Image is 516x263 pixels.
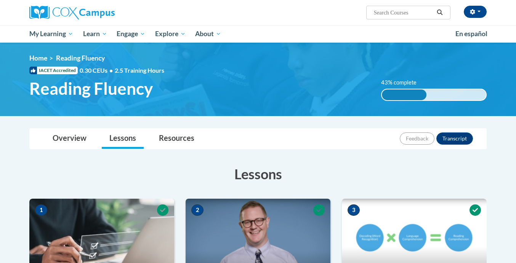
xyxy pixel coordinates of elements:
[29,164,487,183] h3: Lessons
[155,29,186,38] span: Explore
[348,204,360,216] span: 3
[56,54,105,62] span: Reading Fluency
[373,8,434,17] input: Search Courses
[29,54,47,62] a: Home
[29,78,153,99] span: Reading Fluency
[112,25,150,43] a: Engage
[117,29,145,38] span: Engage
[151,129,202,149] a: Resources
[29,29,73,38] span: My Learning
[83,29,107,38] span: Learn
[450,26,492,42] a: En español
[29,6,115,19] img: Cox Campus
[382,89,427,100] div: 43% complete
[80,66,115,75] span: 0.30 CEUs
[434,8,445,17] button: Search
[381,78,425,87] label: 43% complete
[35,204,47,216] span: 1
[191,204,204,216] span: 2
[455,30,487,38] span: En español
[195,29,221,38] span: About
[24,25,78,43] a: My Learning
[102,129,144,149] a: Lessons
[115,67,164,74] span: 2.5 Training Hours
[78,25,112,43] a: Learn
[150,25,191,43] a: Explore
[464,6,487,18] button: Account Settings
[18,25,498,43] div: Main menu
[29,67,78,74] span: IACET Accredited
[29,6,174,19] a: Cox Campus
[400,132,434,145] button: Feedback
[191,25,226,43] a: About
[109,67,113,74] span: •
[45,129,94,149] a: Overview
[436,132,473,145] button: Transcript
